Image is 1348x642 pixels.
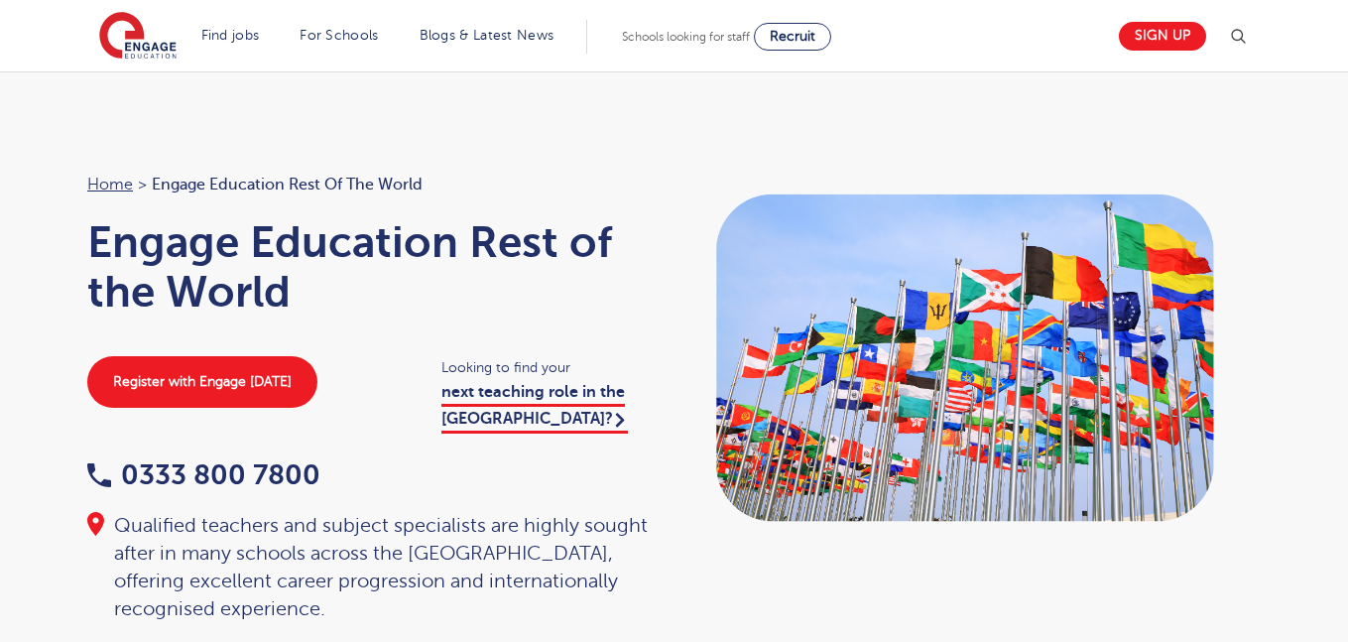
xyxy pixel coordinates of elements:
[441,356,655,379] span: Looking to find your
[87,459,320,490] a: 0333 800 7800
[300,28,378,43] a: For Schools
[1119,22,1206,51] a: Sign up
[152,172,423,197] span: Engage Education Rest of the World
[87,512,655,623] div: Qualified teachers and subject specialists are highly sought after in many schools across the [GE...
[87,172,655,197] nav: breadcrumb
[99,12,177,62] img: Engage Education
[201,28,260,43] a: Find jobs
[87,217,655,317] h1: Engage Education Rest of the World
[754,23,831,51] a: Recruit
[87,356,317,408] a: Register with Engage [DATE]
[441,383,628,433] a: next teaching role in the [GEOGRAPHIC_DATA]?
[770,29,815,44] span: Recruit
[420,28,554,43] a: Blogs & Latest News
[138,176,147,193] span: >
[87,176,133,193] a: Home
[622,30,750,44] span: Schools looking for staff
